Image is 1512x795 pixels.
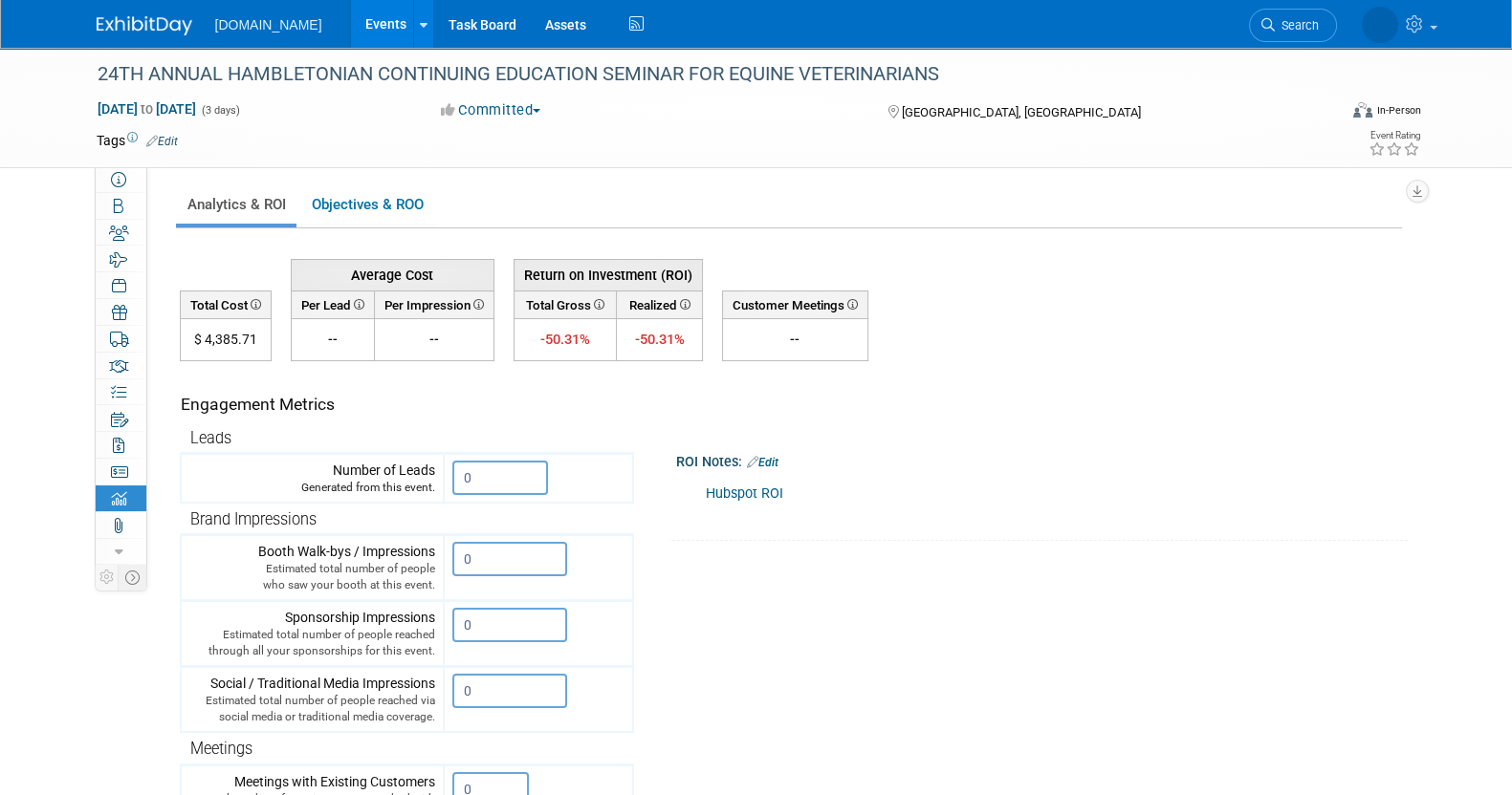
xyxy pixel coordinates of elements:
[189,627,435,659] div: Estimated total number of people reached through all your sponsorships for this event.
[190,510,317,528] span: Brand Impressions
[200,104,240,117] span: (3 days)
[902,105,1141,119] span: [GEOGRAPHIC_DATA], [GEOGRAPHIC_DATA]
[291,259,493,290] th: Average Cost
[190,429,231,447] span: Leads
[676,447,1409,472] div: ROI Notes:
[328,332,338,347] span: --
[706,485,783,502] a: Hubspot ROI
[540,331,590,348] span: -50.31%
[91,57,1308,92] div: 24TH ANNUAL HAMBLETONIAN CONTINUING EDUCATION SEMINAR FOR EQUINE VETERINARIANS
[176,186,296,224] a: Analytics & ROI
[1249,9,1337,42] a: Search
[189,561,435,593] div: Estimated total number of people who saw your booth at this event.
[181,393,625,417] div: Engagement Metrics
[189,674,435,725] div: Social / Traditional Media Impressions
[722,290,867,318] th: Customer Meetings
[146,135,178,148] a: Edit
[215,17,322,32] span: [DOMAIN_NAME]
[1275,18,1319,32] span: Search
[180,319,271,361] td: $ 4,385.71
[1224,99,1421,128] div: Event Format
[1362,7,1398,43] img: Iuliia Bulow
[189,693,435,725] div: Estimated total number of people reached via social media or traditional media coverage.
[617,290,702,318] th: Realized
[118,565,146,590] td: Toggle Event Tabs
[291,290,374,318] th: Per Lead
[97,100,197,118] span: [DATE] [DATE]
[189,480,435,496] div: Generated from this event.
[514,290,617,318] th: Total Gross
[514,259,702,290] th: Return on Investment (ROI)
[374,290,493,318] th: Per Impression
[429,332,439,347] span: --
[1375,103,1420,118] div: In-Person
[180,290,271,318] th: Total Cost
[97,16,192,35] img: ExhibitDay
[1353,102,1372,118] img: Format-Inperson.png
[731,330,860,349] div: --
[189,461,435,496] div: Number of Leads
[189,542,435,593] div: Booth Walk-bys / Impressions
[138,101,156,117] span: to
[97,131,178,150] td: Tags
[300,186,434,224] a: Objectives & ROO
[96,565,119,590] td: Personalize Event Tab Strip
[434,100,548,120] button: Committed
[634,331,684,348] span: -50.31%
[189,608,435,659] div: Sponsorship Impressions
[190,740,252,758] span: Meetings
[1368,131,1419,140] div: Event Rating
[747,456,778,469] a: Edit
